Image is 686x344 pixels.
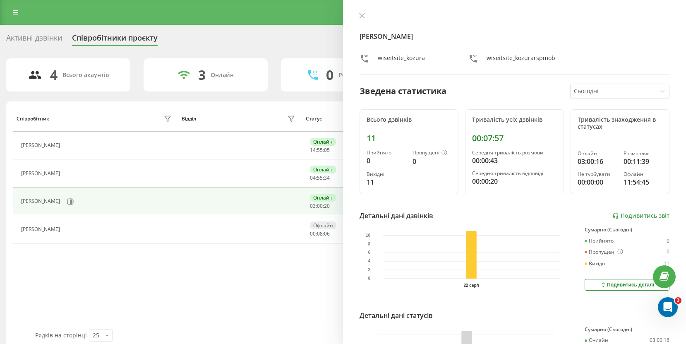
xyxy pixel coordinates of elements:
[667,249,669,255] div: 0
[578,177,617,187] div: 00:00:00
[310,230,316,237] span: 00
[367,133,451,143] div: 11
[658,297,678,317] iframe: Intercom live chat
[93,331,99,339] div: 25
[378,54,425,66] div: wiseitsite_kozura
[675,297,681,304] span: 3
[650,337,669,343] div: 03:00:16
[310,194,336,202] div: Онлайн
[578,151,617,156] div: Онлайн
[368,277,371,281] text: 0
[62,72,109,79] div: Всього акаунтів
[585,261,607,267] div: Вихідні
[585,227,669,233] div: Сумарно (Сьогодні)
[624,156,663,166] div: 00:11:39
[472,156,557,166] div: 00:00:43
[198,67,206,83] div: 3
[317,202,323,209] span: 00
[360,85,446,97] div: Зведена статистика
[21,171,62,176] div: [PERSON_NAME]
[310,202,316,209] span: 03
[310,147,330,153] div: : :
[413,156,452,166] div: 0
[413,150,452,156] div: Пропущені
[472,116,557,123] div: Тривалість усіх дзвінків
[310,147,316,154] span: 14
[360,31,669,41] h4: [PERSON_NAME]
[612,212,669,219] a: Подивитись звіт
[338,72,379,79] div: Розмовляють
[324,147,330,154] span: 05
[367,150,406,156] div: Прийнято
[367,156,406,166] div: 0
[310,231,330,237] div: : :
[624,177,663,187] div: 11:54:45
[367,116,451,123] div: Всього дзвінків
[368,268,371,272] text: 2
[17,116,49,122] div: Співробітник
[310,166,336,173] div: Онлайн
[487,54,555,66] div: wiseitsite_kozurarspmob
[72,34,158,46] div: Співробітники проєкту
[310,203,330,209] div: : :
[624,171,663,177] div: Офлайн
[585,279,669,291] button: Подивитись деталі
[585,337,608,343] div: Онлайн
[624,151,663,156] div: Розмовляє
[585,249,623,255] div: Пропущені
[310,221,336,229] div: Офлайн
[368,259,371,264] text: 4
[6,34,62,46] div: Активні дзвінки
[360,211,433,221] div: Детальні дані дзвінків
[368,242,371,246] text: 8
[578,171,617,177] div: Не турбувати
[21,142,62,148] div: [PERSON_NAME]
[664,261,669,267] div: 11
[35,331,87,339] span: Рядків на сторінці
[464,283,479,288] text: 22 серп
[578,156,617,166] div: 03:00:16
[21,198,62,204] div: [PERSON_NAME]
[21,226,62,232] div: [PERSON_NAME]
[667,238,669,244] div: 0
[310,138,336,146] div: Онлайн
[367,177,406,187] div: 11
[585,238,614,244] div: Прийнято
[472,133,557,143] div: 00:07:57
[317,230,323,237] span: 08
[211,72,234,79] div: Онлайн
[366,233,371,238] text: 10
[317,174,323,181] span: 55
[578,116,662,130] div: Тривалість знаходження в статусах
[472,171,557,176] div: Середня тривалість відповіді
[326,67,333,83] div: 0
[360,310,433,320] div: Детальні дані статусів
[324,230,330,237] span: 06
[324,174,330,181] span: 34
[182,116,196,122] div: Відділ
[585,327,669,332] div: Сумарно (Сьогодні)
[368,250,371,255] text: 6
[324,202,330,209] span: 20
[600,281,654,288] div: Подивитись деталі
[367,171,406,177] div: Вихідні
[306,116,322,122] div: Статус
[310,175,330,181] div: : :
[472,150,557,156] div: Середня тривалість розмови
[50,67,58,83] div: 4
[310,174,316,181] span: 04
[472,176,557,186] div: 00:00:20
[317,147,323,154] span: 55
